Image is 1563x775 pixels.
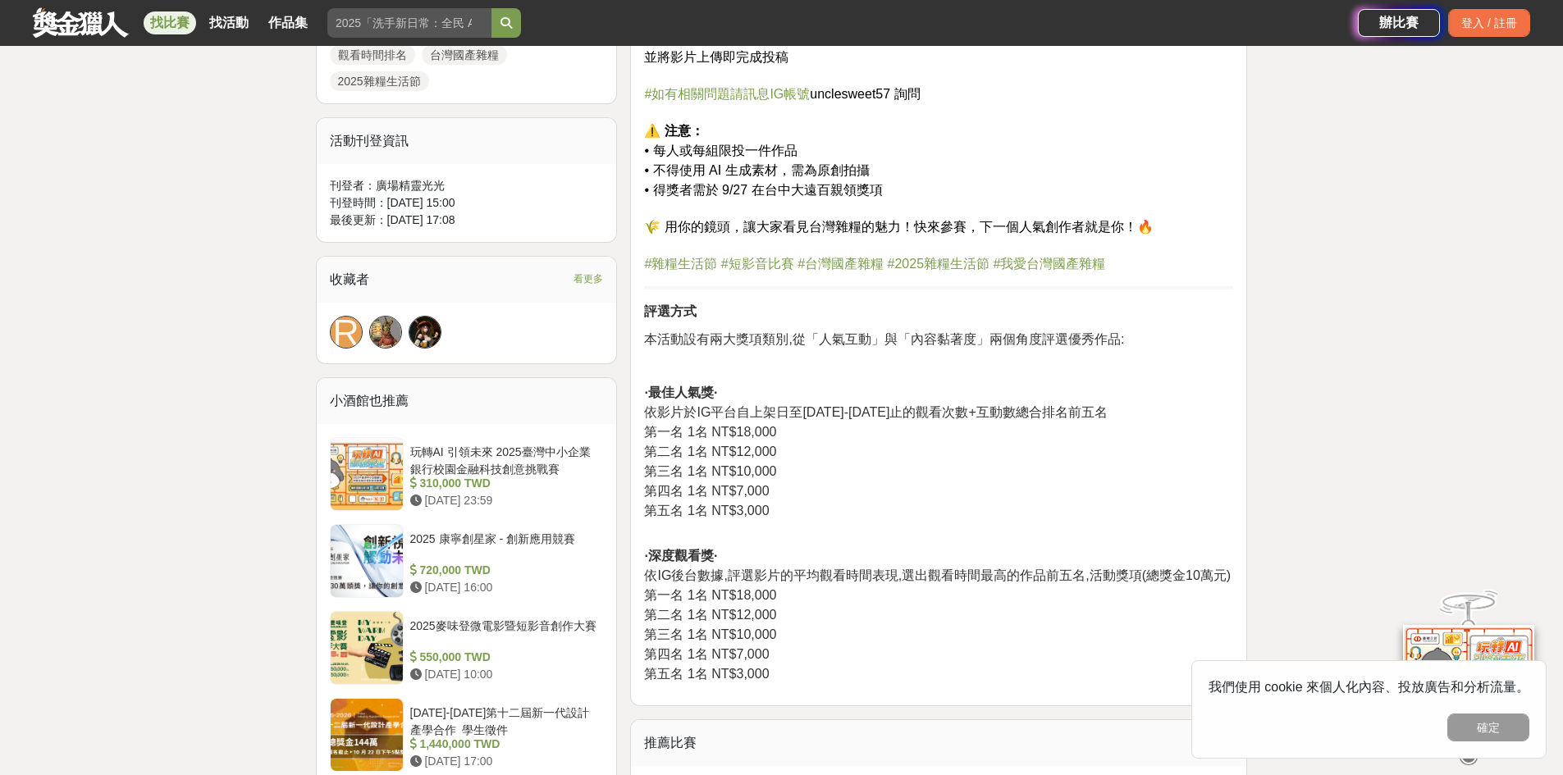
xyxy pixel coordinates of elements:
[644,425,776,439] span: 第一名 1名 NT$18,000
[810,87,920,101] span: unclesweet57 詢問
[644,647,769,661] span: 第四名 1名 NT$7,000
[644,608,776,622] span: 第二名 1名 NT$12,000
[644,588,776,602] span: 第一名 1名 NT$18,000
[370,317,401,348] img: Avatar
[330,437,604,511] a: 玩轉AI 引領未來 2025臺灣中小企業銀行校園金融科技創意挑戰賽 310,000 TWD [DATE] 23:59
[330,45,415,65] a: 觀看時間排名
[410,666,597,683] div: [DATE] 10:00
[797,258,884,271] a: #台灣國產雜糧
[644,484,769,498] span: 第四名 1名 NT$7,000
[410,475,597,492] div: 310,000 TWD
[644,257,717,271] span: #雜糧生活節
[317,378,617,424] div: 小酒館也推薦
[644,549,717,563] strong: ·深度觀看獎·
[409,316,441,349] a: Avatar
[644,50,788,64] span: 並將影片上傳即完成投稿
[330,177,604,194] div: 刊登者： 廣場精靈光光
[410,492,597,509] div: [DATE] 23:59
[410,444,597,475] div: 玩轉AI 引領未來 2025臺灣中小企業銀行校園金融科技創意挑戰賽
[644,627,776,641] span: 第三名 1名 NT$10,000
[317,118,617,164] div: 活動刊登資訊
[410,649,597,666] div: 550,000 TWD
[369,316,402,349] a: Avatar
[410,562,597,579] div: 720,000 TWD
[631,720,1246,766] div: 推薦比賽
[410,618,597,649] div: 2025麥味登微電影暨短影音創作大賽
[644,88,810,101] a: #如有相關問題請訊息IG帳號
[262,11,314,34] a: 作品集
[410,704,597,736] div: [DATE]-[DATE]第十二屆新一代設計產學合作_學生徵件
[410,753,597,770] div: [DATE] 17:00
[644,124,703,138] strong: ⚠️ 注意：
[1448,9,1530,37] div: 登入 / 註冊
[330,524,604,598] a: 2025 康寧創星家 - 創新應用競賽 720,000 TWD [DATE] 16:00
[644,667,769,681] span: 第五名 1名 NT$3,000
[410,531,597,562] div: 2025 康寧創星家 - 創新應用競賽
[644,220,1153,234] span: 🌾 用你的鏡頭，讓大家看見台灣雜糧的魅力！快來參賽，下一個人氣創作者就是你！🔥
[410,579,597,596] div: [DATE] 16:00
[330,212,604,229] div: 最後更新： [DATE] 17:08
[330,698,604,772] a: [DATE]-[DATE]第十二屆新一代設計產學合作_學生徵件 1,440,000 TWD [DATE] 17:00
[327,8,491,38] input: 2025「洗手新日常：全民 ALL IN」洗手歌全台徵選
[644,504,769,517] span: 第五名 1名 NT$3,000
[994,257,1106,271] span: #我愛台灣國產雜糧
[888,257,990,271] span: #2025雜糧生活節
[644,464,776,478] span: 第三名 1名 NT$10,000
[644,444,776,458] span: 第二名 1名 NT$12,000
[144,11,196,34] a: 找比賽
[330,316,363,349] a: R
[644,144,797,157] span: • 每人或每組限投一件作品
[644,183,882,197] span: • 得獎者需於 9/27 在台中大遠百親領獎項
[644,163,869,177] span: • 不得使用 AI 生成素材，需為原創拍攝
[644,568,1231,582] span: 依IG後台數據,評選影片的平均觀看時間表現,選出觀看時間最高的作品前五名,活動獎項(總獎金10萬元)
[888,258,990,271] a: #2025雜糧生活節
[644,332,1124,346] span: 本活動設有兩大獎項類別,從「人氣互動」與「內容黏著度」兩個角度評選優秀作品:
[644,405,1107,419] span: 依影片於IG平台自上架日至[DATE]-[DATE]止的觀看次數+互動數總合排名前五名
[797,257,884,271] span: #台灣國產雜糧
[721,257,794,271] span: #短影音比賽
[1447,713,1529,741] button: 確定
[644,258,717,271] a: #雜糧生活節
[203,11,255,34] a: 找活動
[721,258,794,271] a: #短影音比賽
[330,611,604,685] a: 2025麥味登微電影暨短影音創作大賽 550,000 TWD [DATE] 10:00
[422,45,507,65] a: 台灣國產雜糧
[330,272,369,286] span: 收藏者
[330,71,429,91] a: 2025雜糧生活節
[409,317,441,348] img: Avatar
[644,304,697,318] strong: 評選方式
[1209,680,1529,694] span: 我們使用 cookie 來個人化內容、投放廣告和分析流量。
[410,736,597,753] div: 1,440,000 TWD
[994,258,1106,271] a: #我愛台灣國產雜糧
[644,385,717,399] strong: ·最佳人氣獎·
[1358,9,1440,37] a: 辦比賽
[330,194,604,212] div: 刊登時間： [DATE] 15:00
[574,270,603,288] span: 看更多
[644,87,810,101] span: #如有相關問題請訊息IG帳號
[1403,625,1534,734] img: d2146d9a-e6f6-4337-9592-8cefde37ba6b.png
